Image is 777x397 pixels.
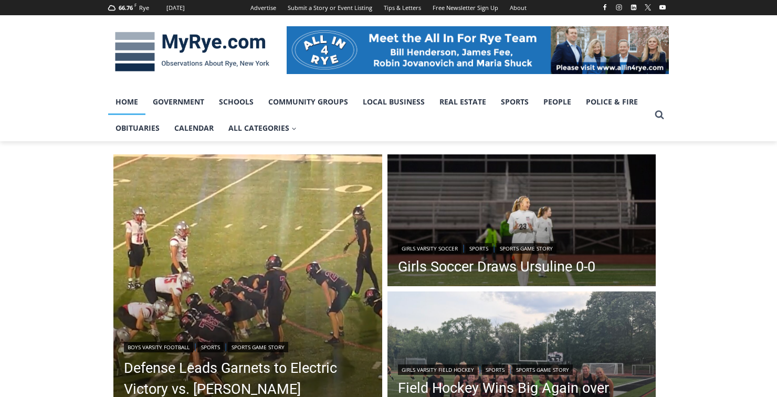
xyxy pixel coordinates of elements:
[228,122,297,134] span: All Categories
[167,115,221,141] a: Calendar
[482,364,508,375] a: Sports
[398,259,595,275] a: Girls Soccer Draws Ursuline 0-0
[139,3,149,13] div: Rye
[287,26,669,74] img: All in for Rye
[197,342,224,352] a: Sports
[124,342,193,352] a: Boys Varsity Football
[579,89,645,115] a: Police & Fire
[493,89,536,115] a: Sports
[496,243,556,254] a: Sports Game Story
[108,89,650,142] nav: Primary Navigation
[108,115,167,141] a: Obituaries
[656,1,669,14] a: YouTube
[124,340,372,352] div: | |
[642,1,654,14] a: X
[221,115,304,141] a: All Categories
[650,106,669,124] button: View Search Form
[398,241,595,254] div: | |
[398,362,646,375] div: | |
[134,2,136,8] span: F
[355,89,432,115] a: Local Business
[536,89,579,115] a: People
[598,1,611,14] a: Facebook
[613,1,625,14] a: Instagram
[108,25,276,79] img: MyRye.com
[212,89,261,115] a: Schools
[108,89,145,115] a: Home
[119,4,133,12] span: 66.76
[261,89,355,115] a: Community Groups
[387,154,656,289] a: Read More Girls Soccer Draws Ursuline 0-0
[166,3,185,13] div: [DATE]
[432,89,493,115] a: Real Estate
[228,342,288,352] a: Sports Game Story
[512,364,573,375] a: Sports Game Story
[145,89,212,115] a: Government
[466,243,492,254] a: Sports
[398,243,461,254] a: Girls Varsity Soccer
[398,364,478,375] a: Girls Varsity Field Hockey
[387,154,656,289] img: (PHOTO: Rye Girls Soccer's Clare Nemsick (#23) from September 11, 2025. Contributed.)
[627,1,640,14] a: Linkedin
